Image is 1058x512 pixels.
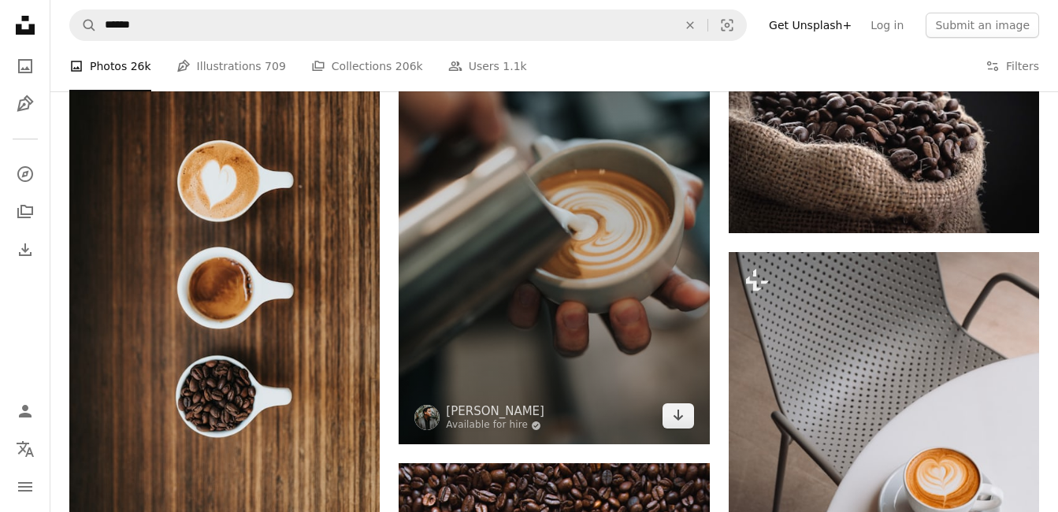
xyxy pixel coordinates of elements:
[69,9,747,41] form: Find visuals sitewide
[395,58,423,75] span: 206k
[446,403,544,419] a: [PERSON_NAME]
[414,405,440,430] img: Go to Nathan Dumlao's profile
[9,234,41,265] a: Download History
[663,403,694,429] a: Download
[399,204,709,218] a: shallow focus photo of latte on white ceramic mug
[9,395,41,427] a: Log in / Sign up
[9,433,41,465] button: Language
[986,41,1039,91] button: Filters
[729,477,1039,492] a: a cappuccino sits on a saucer on a white table
[759,13,861,38] a: Get Unsplash+
[9,471,41,503] button: Menu
[446,419,544,432] a: Available for hire
[926,13,1039,38] button: Submit an image
[9,158,41,190] a: Explore
[729,122,1039,136] a: shallow focus photography of coffee beans in sack
[69,280,380,295] a: three white ceramic mugs
[503,58,526,75] span: 1.1k
[70,10,97,40] button: Search Unsplash
[861,13,913,38] a: Log in
[448,41,527,91] a: Users 1.1k
[708,10,746,40] button: Visual search
[729,26,1039,233] img: shallow focus photography of coffee beans in sack
[9,50,41,82] a: Photos
[9,88,41,120] a: Illustrations
[176,41,286,91] a: Illustrations 709
[265,58,286,75] span: 709
[9,196,41,228] a: Collections
[311,41,423,91] a: Collections 206k
[673,10,707,40] button: Clear
[9,9,41,44] a: Home — Unsplash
